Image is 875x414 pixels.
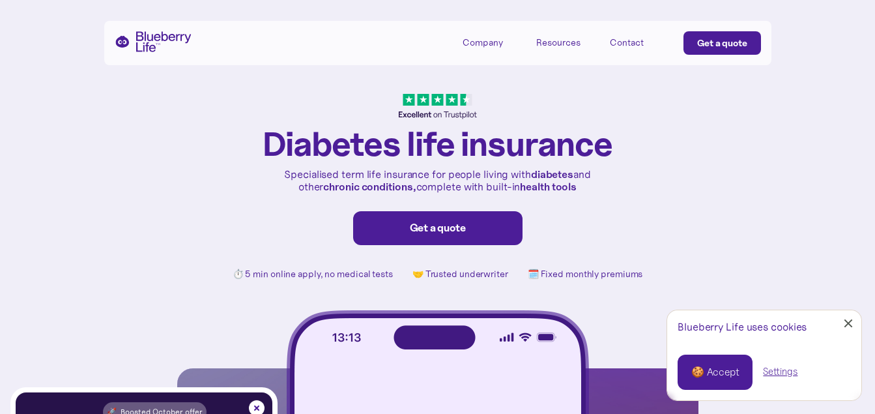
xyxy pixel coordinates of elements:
div: Resources [536,31,595,53]
div: Resources [536,37,581,48]
a: Contact [610,31,668,53]
a: Get a quote [353,211,523,245]
a: home [115,31,192,52]
a: Close Cookie Popup [835,310,861,336]
a: Settings [763,365,797,379]
a: 🍪 Accept [678,355,753,390]
strong: health tools [520,180,577,193]
div: Company [463,37,503,48]
strong: chronic conditions, [323,180,416,193]
a: Get a quote [683,31,761,55]
p: 🤝 Trusted underwriter [412,269,508,280]
p: Specialised term life insurance for people living with and other complete with built-in [281,168,594,193]
p: ⏱️ 5 min online apply, no medical tests [233,269,393,280]
div: Get a quote [697,37,747,50]
h1: Diabetes life insurance [263,126,612,162]
div: Close Cookie Popup [848,323,849,324]
p: 🗓️ Fixed monthly premiums [528,269,643,280]
strong: diabetes [531,168,573,181]
div: 🍪 Accept [691,365,739,379]
div: Company [463,31,521,53]
div: Contact [610,37,644,48]
div: Blueberry Life uses cookies [678,321,851,333]
div: Get a quote [367,222,509,235]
